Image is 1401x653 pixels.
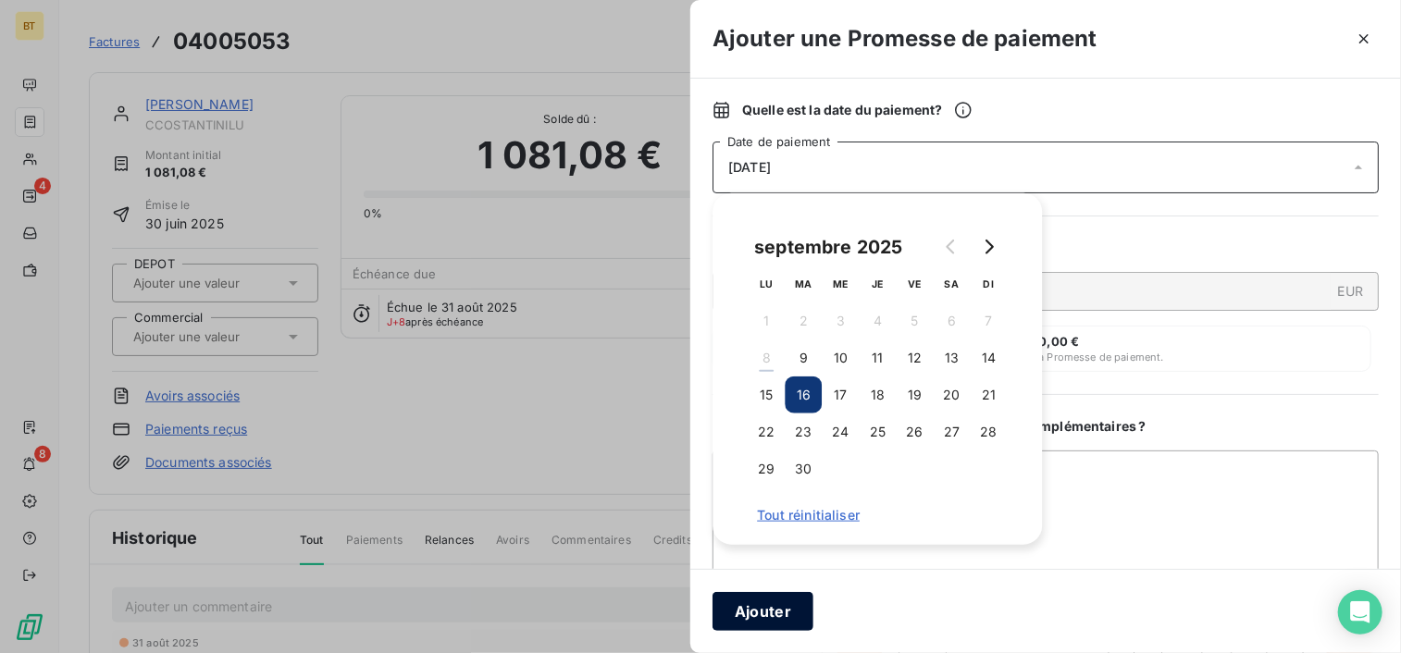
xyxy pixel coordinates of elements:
div: septembre 2025 [748,232,909,262]
h3: Ajouter une Promesse de paiement [713,22,1097,55]
button: 3 [822,302,859,339]
th: dimanche [970,265,1007,302]
button: 25 [859,413,896,450]
span: [DATE] [728,160,771,175]
button: 24 [822,413,859,450]
button: 27 [933,413,970,450]
button: Go to next month [970,228,1007,265]
span: 0,00 € [1039,334,1080,349]
th: mercredi [822,265,859,302]
button: 20 [933,376,970,413]
div: Open Intercom Messenger [1338,590,1382,635]
button: 16 [785,376,822,413]
textarea: preuve de virement reçu [713,450,1379,643]
button: 14 [970,339,1007,376]
button: 12 [896,339,933,376]
button: Go to previous month [933,228,970,265]
th: jeudi [859,265,896,302]
button: 6 [933,302,970,339]
button: 21 [970,376,1007,413]
button: 8 [748,339,785,376]
button: 26 [896,413,933,450]
button: 2 [785,302,822,339]
button: 28 [970,413,1007,450]
button: 22 [748,413,785,450]
button: 19 [896,376,933,413]
button: 29 [748,450,785,487]
button: 1 [748,302,785,339]
th: mardi [785,265,822,302]
th: samedi [933,265,970,302]
button: 7 [970,302,1007,339]
button: 5 [896,302,933,339]
th: vendredi [896,265,933,302]
button: 23 [785,413,822,450]
button: 13 [933,339,970,376]
button: 15 [748,376,785,413]
button: 17 [822,376,859,413]
th: lundi [748,265,785,302]
button: Ajouter [713,592,813,631]
span: Quelle est la date du paiement ? [742,101,973,119]
button: 30 [785,450,822,487]
button: 10 [822,339,859,376]
button: 4 [859,302,896,339]
button: 18 [859,376,896,413]
button: 11 [859,339,896,376]
button: 9 [785,339,822,376]
span: Tout réinitialiser [757,508,998,523]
